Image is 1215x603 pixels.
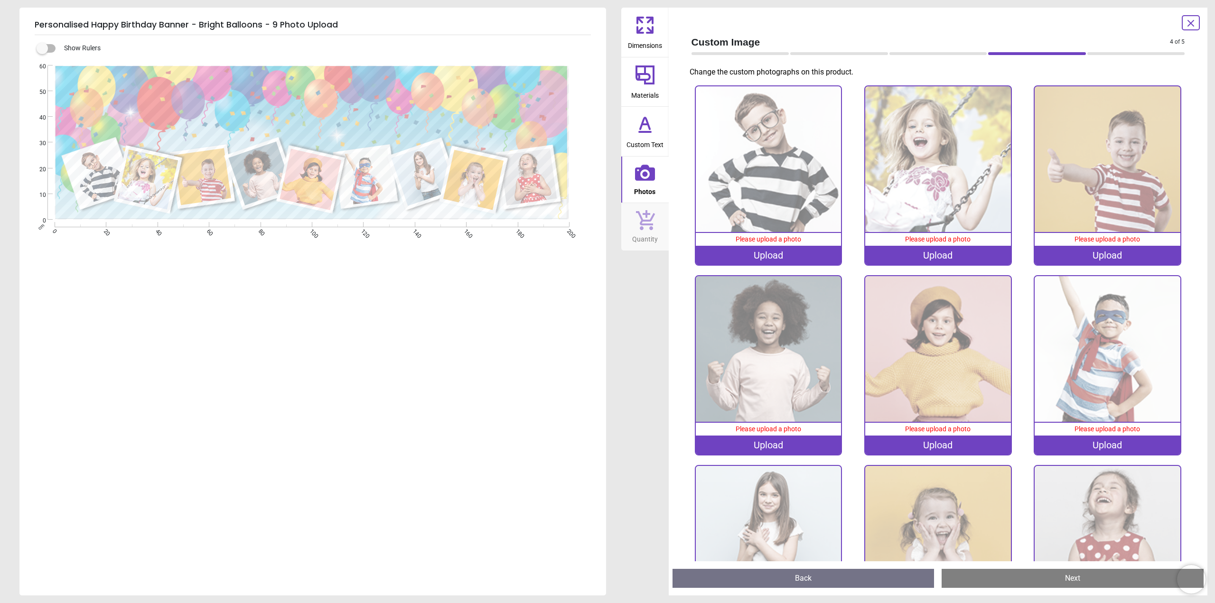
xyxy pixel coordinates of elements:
span: Please upload a photo [736,235,801,243]
button: Photos [621,157,669,203]
button: Quantity [621,203,669,250]
div: Upload [1035,436,1180,455]
span: Please upload a photo [905,425,971,433]
div: Upload [696,436,841,455]
span: 10 [28,191,46,199]
span: 50 [28,88,46,96]
span: Materials [631,86,659,101]
span: Dimensions [628,37,662,51]
span: 4 of 5 [1170,38,1185,46]
button: Custom Text [621,107,669,156]
span: 0 [50,228,56,234]
button: Next [942,569,1204,588]
span: 160 [462,228,468,234]
span: 30 [28,139,46,148]
span: 20 [28,166,46,174]
span: 80 [256,228,262,234]
span: cm [37,223,46,231]
span: Custom Text [626,136,664,150]
span: 200 [565,228,571,234]
span: 40 [28,114,46,122]
iframe: Brevo live chat [1177,565,1206,594]
button: Materials [621,57,669,107]
span: Please upload a photo [1075,235,1140,243]
span: Quantity [632,230,658,244]
span: 40 [153,228,159,234]
span: Photos [634,183,655,197]
span: Please upload a photo [736,425,801,433]
span: 60 [28,63,46,71]
div: Show Rulers [42,43,606,54]
h5: Personalised Happy Birthday Banner - Bright Balloons - 9 Photo Upload [35,15,591,35]
div: Upload [865,246,1011,265]
span: 120 [359,228,365,234]
span: 180 [514,228,520,234]
span: 60 [205,228,211,234]
button: Back [673,569,935,588]
span: 20 [102,228,108,234]
span: Please upload a photo [905,235,971,243]
span: Please upload a photo [1075,425,1140,433]
button: Dimensions [621,8,669,57]
span: Custom Image [692,35,1170,49]
div: Upload [696,246,841,265]
p: Change the custom photographs on this product. [690,67,1193,77]
span: 100 [308,228,314,234]
div: Upload [865,436,1011,455]
div: Upload [1035,246,1180,265]
span: 0 [28,217,46,225]
span: 140 [411,228,417,234]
